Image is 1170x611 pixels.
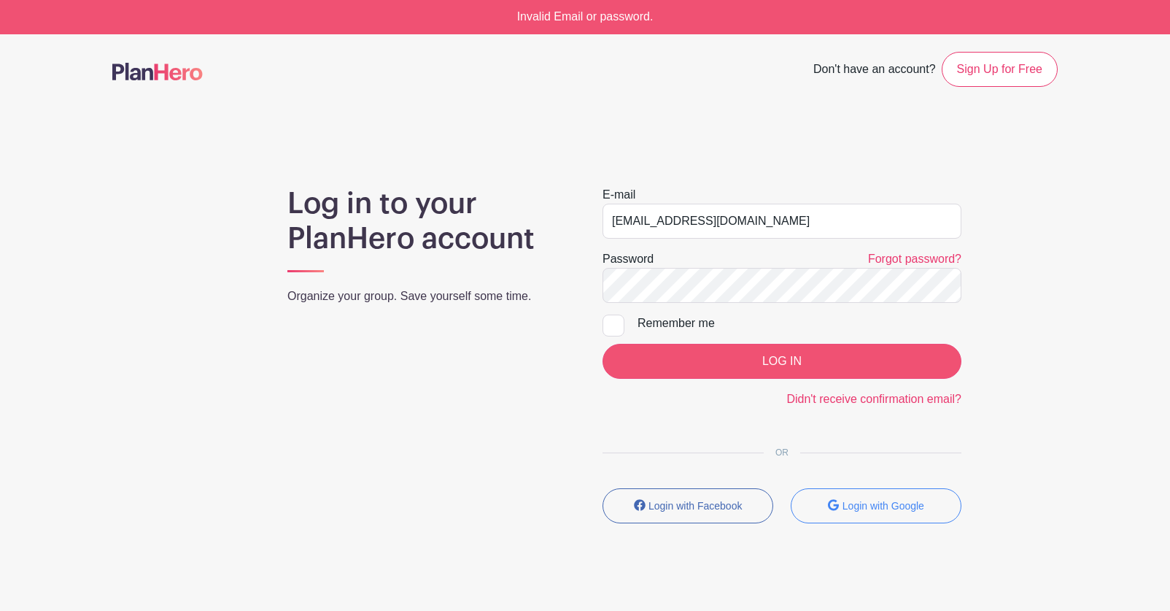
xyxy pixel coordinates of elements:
input: LOG IN [603,344,961,379]
small: Login with Google [842,500,924,512]
input: e.g. julie@eventco.com [603,204,961,239]
label: E-mail [603,186,635,204]
img: logo-507f7623f17ff9eddc593b1ce0a138ce2505c220e1c5a4e2b4648c50719b7d32.svg [112,63,203,80]
button: Login with Facebook [603,488,773,523]
div: Remember me [638,315,961,332]
label: Password [603,250,654,268]
button: Login with Google [791,488,961,523]
span: OR [764,447,800,458]
h1: Log in to your PlanHero account [287,186,567,256]
span: Don't have an account? [813,55,936,87]
a: Forgot password? [868,253,961,265]
a: Didn't receive confirmation email? [786,393,961,405]
p: Organize your group. Save yourself some time. [287,288,567,305]
small: Login with Facebook [648,500,742,512]
a: Sign Up for Free [942,52,1058,87]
